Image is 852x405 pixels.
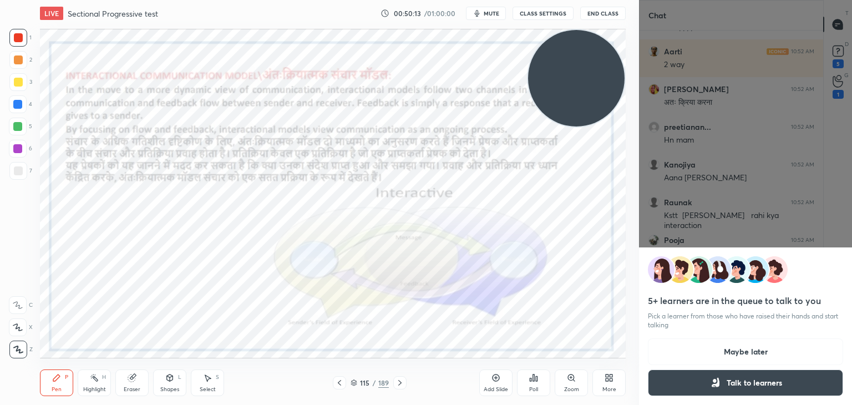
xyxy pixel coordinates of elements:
[648,369,843,396] button: Talk to learners
[648,256,788,283] img: learner-in-queue.1209c913.svg
[216,374,219,380] div: S
[9,162,32,180] div: 7
[52,387,62,392] div: Pen
[373,379,376,386] div: /
[9,95,32,113] div: 4
[378,378,389,388] div: 189
[200,387,216,392] div: Select
[648,294,843,307] h5: 5+ learners are in the queue to talk to you
[160,387,179,392] div: Shapes
[83,387,106,392] div: Highlight
[9,341,33,358] div: Z
[564,387,579,392] div: Zoom
[359,379,371,386] div: 115
[65,374,68,380] div: P
[484,387,508,392] div: Add Slide
[484,9,499,17] span: mute
[602,387,616,392] div: More
[648,312,843,330] p: Pick a learner from those who have raised their hands and start talking
[68,8,158,19] h4: Sectional Progressive test
[648,338,843,365] button: Maybe later
[9,318,33,336] div: X
[466,7,506,20] button: mute
[9,140,32,158] div: 6
[580,7,626,20] button: End Class
[9,73,32,91] div: 3
[102,374,106,380] div: H
[40,7,63,20] div: LIVE
[9,51,32,69] div: 2
[9,29,32,47] div: 1
[124,387,140,392] div: Eraser
[513,7,574,20] button: CLASS SETTINGS
[529,387,538,392] div: Poll
[9,118,32,135] div: 5
[9,296,33,314] div: C
[178,374,181,380] div: L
